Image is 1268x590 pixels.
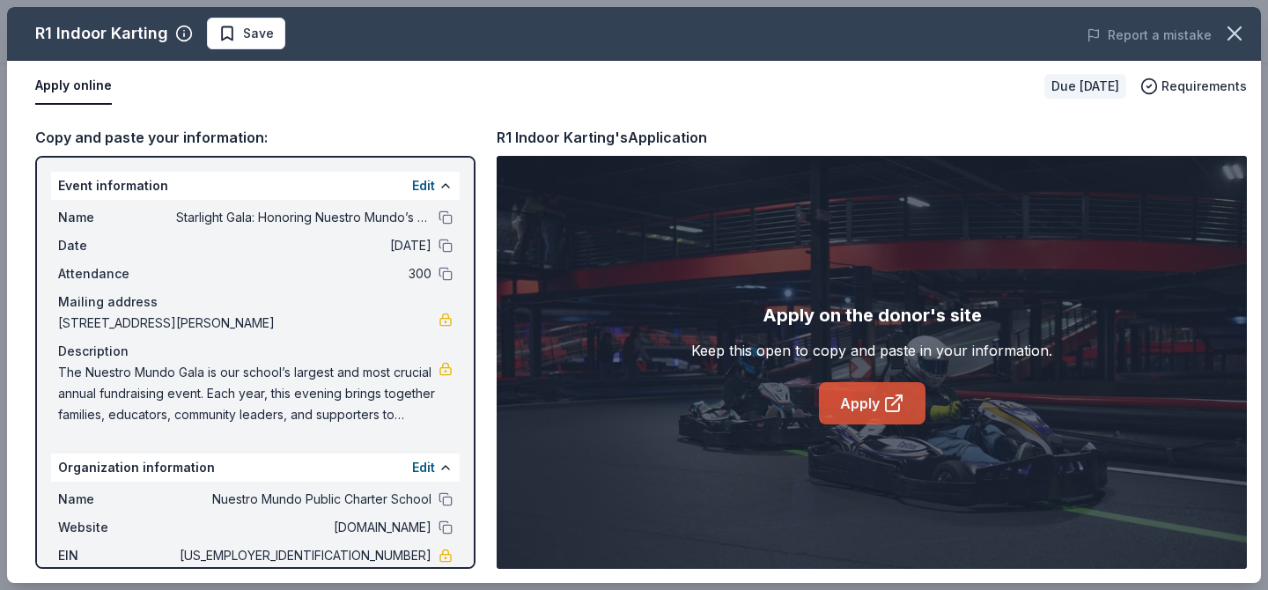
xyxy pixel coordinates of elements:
button: Edit [412,457,435,478]
span: Name [58,207,176,228]
div: R1 Indoor Karting's Application [497,126,707,149]
button: Edit [412,175,435,196]
span: Save [243,23,274,44]
span: [STREET_ADDRESS][PERSON_NAME] [58,313,439,334]
span: Website [58,517,176,538]
span: Starlight Gala: Honoring Nuestro Mundo’s Brightest [176,207,431,228]
div: Event information [51,172,460,200]
span: Requirements [1161,76,1247,97]
span: The Nuestro Mundo Gala is our school’s largest and most crucial annual fundraising event. Each ye... [58,362,439,425]
span: Nuestro Mundo Public Charter School [176,489,431,510]
div: Copy and paste your information: [35,126,475,149]
span: [US_EMPLOYER_IDENTIFICATION_NUMBER] [176,545,431,566]
button: Requirements [1140,76,1247,97]
button: Report a mistake [1087,25,1212,46]
span: [DATE] [176,235,431,256]
span: [DOMAIN_NAME] [176,517,431,538]
span: Date [58,235,176,256]
a: Apply [819,382,925,424]
div: Due [DATE] [1044,74,1126,99]
button: Save [207,18,285,49]
div: Organization information [51,454,460,482]
div: Keep this open to copy and paste in your information. [691,340,1052,361]
span: EIN [58,545,176,566]
div: R1 Indoor Karting [35,19,168,48]
span: Attendance [58,263,176,284]
span: 300 [176,263,431,284]
span: Name [58,489,176,510]
div: Apply on the donor's site [763,301,982,329]
button: Apply online [35,68,112,105]
div: Mailing address [58,291,453,313]
div: Description [58,341,453,362]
